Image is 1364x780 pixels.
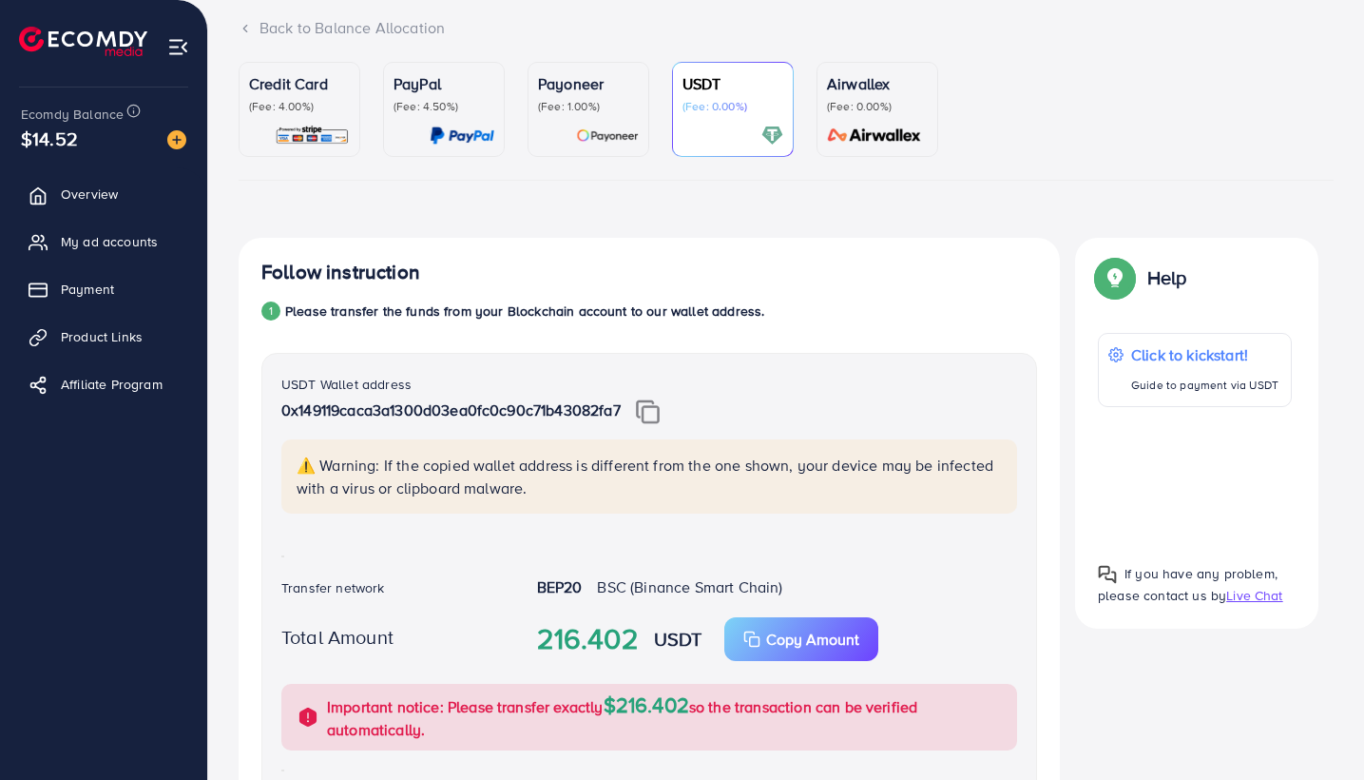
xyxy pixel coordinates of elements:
[766,628,859,651] p: Copy Amount
[1131,343,1278,366] p: Click to kickstart!
[281,623,394,651] label: Total Amount
[654,625,702,653] strong: USDT
[21,105,124,124] span: Ecomdy Balance
[537,618,639,660] strong: 216.402
[14,365,193,403] a: Affiliate Program
[249,72,350,95] p: Credit Card
[597,576,782,597] span: BSC (Binance Smart Chain)
[538,99,639,114] p: (Fee: 1.00%)
[682,99,783,114] p: (Fee: 0.00%)
[761,125,783,146] img: card
[281,375,412,394] label: USDT Wallet address
[167,130,186,149] img: image
[1098,564,1278,605] span: If you have any problem, please contact us by
[636,400,660,424] img: img
[604,690,689,719] span: $216.402
[239,17,1334,39] div: Back to Balance Allocation
[1283,694,1350,766] iframe: Chat
[827,99,928,114] p: (Fee: 0.00%)
[14,270,193,308] a: Payment
[14,223,193,261] a: My ad accounts
[285,300,764,322] p: Please transfer the funds from your Blockchain account to our wallet address.
[394,72,494,95] p: PayPal
[61,327,143,346] span: Product Links
[61,232,158,251] span: My ad accounts
[21,125,78,152] span: $14.52
[281,578,385,597] label: Transfer network
[61,280,114,299] span: Payment
[281,399,1017,424] p: 0x149119caca3a1300d03ea0fc0c90c71b43082fa7
[1226,586,1282,605] span: Live Chat
[1147,266,1187,289] p: Help
[297,706,319,729] img: alert
[261,302,280,321] div: 1
[537,576,583,597] strong: BEP20
[576,125,639,146] img: card
[827,72,928,95] p: Airwallex
[724,617,878,661] button: Copy Amount
[1098,261,1132,295] img: Popup guide
[61,185,118,204] span: Overview
[14,318,193,356] a: Product Links
[682,72,783,95] p: USDT
[430,125,494,146] img: card
[538,72,639,95] p: Payoneer
[14,175,193,213] a: Overview
[19,27,147,56] img: logo
[821,125,928,146] img: card
[167,36,189,58] img: menu
[249,99,350,114] p: (Fee: 4.00%)
[1098,565,1117,584] img: Popup guide
[261,261,420,284] h4: Follow instruction
[297,454,1006,499] p: ⚠️ Warning: If the copied wallet address is different from the one shown, your device may be infe...
[61,375,163,394] span: Affiliate Program
[394,99,494,114] p: (Fee: 4.50%)
[1131,374,1278,397] p: Guide to payment via USDT
[275,125,350,146] img: card
[327,693,1006,741] p: Important notice: Please transfer exactly so the transaction can be verified automatically.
